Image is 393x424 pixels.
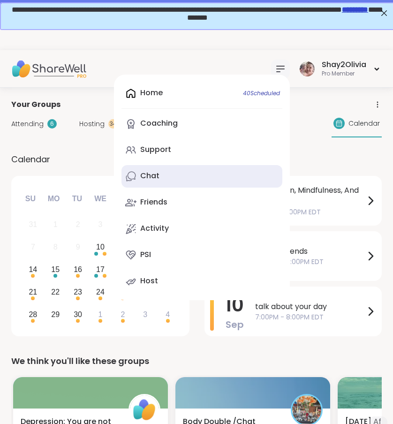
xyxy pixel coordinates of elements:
a: PSI [121,244,282,266]
div: 4 [166,308,170,321]
span: talk about your day [255,301,365,312]
div: Not available Tuesday, September 9th, 2025 [68,237,88,257]
div: 8 [53,241,58,253]
div: Choose Tuesday, September 30th, 2025 [68,304,88,325]
div: Choose Wednesday, October 1st, 2025 [91,304,111,325]
div: 22 [51,286,60,298]
div: 1 [53,218,58,231]
a: Chat [121,165,282,188]
a: Coaching [121,113,282,135]
span: Meditation, Mindfulness, And Magic🧞‍♂️ [255,185,365,207]
div: Not available Sunday, September 7th, 2025 [23,237,43,257]
div: 3 [143,308,147,321]
div: Choose Thursday, October 2nd, 2025 [113,304,133,325]
span: lets be friends [255,246,365,257]
div: 16 [74,263,82,276]
div: Not available Thursday, September 4th, 2025 [113,215,133,235]
div: month 2025-09 [22,213,179,326]
a: Host [121,270,282,293]
div: 7 [31,241,35,253]
div: 21 [29,286,37,298]
div: Tu [67,189,87,209]
div: 14 [29,263,37,276]
div: Choose Thursday, September 25th, 2025 [113,282,133,302]
div: Mo [43,189,64,209]
div: 23 [74,286,82,298]
div: 24 [96,286,105,298]
div: Support [140,144,171,155]
div: Choose Tuesday, September 16th, 2025 [68,260,88,280]
span: 10 [225,292,244,318]
span: 3:00PM - 4:00PM EDT [255,257,365,267]
img: Shay2Olivia [300,61,315,76]
div: 6 [47,119,57,129]
div: Th [113,189,134,209]
div: Choose Wednesday, September 10th, 2025 [91,237,111,257]
div: Choose Monday, September 15th, 2025 [45,260,66,280]
div: 3 [98,218,103,231]
div: Choose Monday, September 22nd, 2025 [45,282,66,302]
span: Your Groups [11,99,60,110]
div: Choose Sunday, September 21st, 2025 [23,282,43,302]
div: We think you'll like these groups [11,355,382,368]
div: Activity [140,223,169,234]
div: PSI [140,250,151,260]
div: Chat [140,171,159,181]
span: 7:00PM - 8:00PM EDT [255,312,365,322]
div: Not available Sunday, August 31st, 2025 [23,215,43,235]
div: Friends [140,197,167,207]
div: Not available Tuesday, September 2nd, 2025 [68,215,88,235]
span: Sep [226,318,244,331]
div: Choose Wednesday, September 24th, 2025 [91,282,111,302]
span: Hosting [79,119,105,129]
div: 2 [121,308,125,321]
div: 15 [51,263,60,276]
div: 10 [96,241,105,253]
div: Choose Friday, October 3rd, 2025 [135,304,155,325]
div: Not available Wednesday, September 3rd, 2025 [91,215,111,235]
div: 2 [76,218,80,231]
div: 30 [74,308,82,321]
div: Su [20,189,41,209]
a: Support [121,139,282,161]
div: Choose Saturday, October 4th, 2025 [158,304,178,325]
img: ShareWell Nav Logo [11,53,86,85]
div: 31 [29,218,37,231]
div: 1 [98,308,103,321]
span: Calendar [11,153,50,166]
a: Friends [121,191,282,214]
span: Calendar [348,119,380,129]
span: 1:00PM - 2:00PM EDT [255,207,365,217]
div: 9 [76,241,80,253]
div: Choose Thursday, September 18th, 2025 [113,260,133,280]
div: Host [140,276,158,286]
div: Coaching [140,118,178,129]
div: Choose Thursday, September 11th, 2025 [113,237,133,257]
div: 34 [108,119,118,129]
div: Not available Monday, September 1st, 2025 [45,215,66,235]
div: Pro Member [322,70,366,78]
div: Choose Tuesday, September 23rd, 2025 [68,282,88,302]
div: 17 [96,263,105,276]
div: Not available Monday, September 8th, 2025 [45,237,66,257]
div: Shay2Olivia [322,60,366,70]
div: Choose Monday, September 29th, 2025 [45,304,66,325]
span: Attending [11,119,44,129]
a: Activity [121,218,282,240]
div: We [90,189,111,209]
div: 28 [29,308,37,321]
div: Choose Wednesday, September 17th, 2025 [91,260,111,280]
div: Choose Sunday, September 28th, 2025 [23,304,43,325]
div: 29 [51,308,60,321]
div: Choose Sunday, September 14th, 2025 [23,260,43,280]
